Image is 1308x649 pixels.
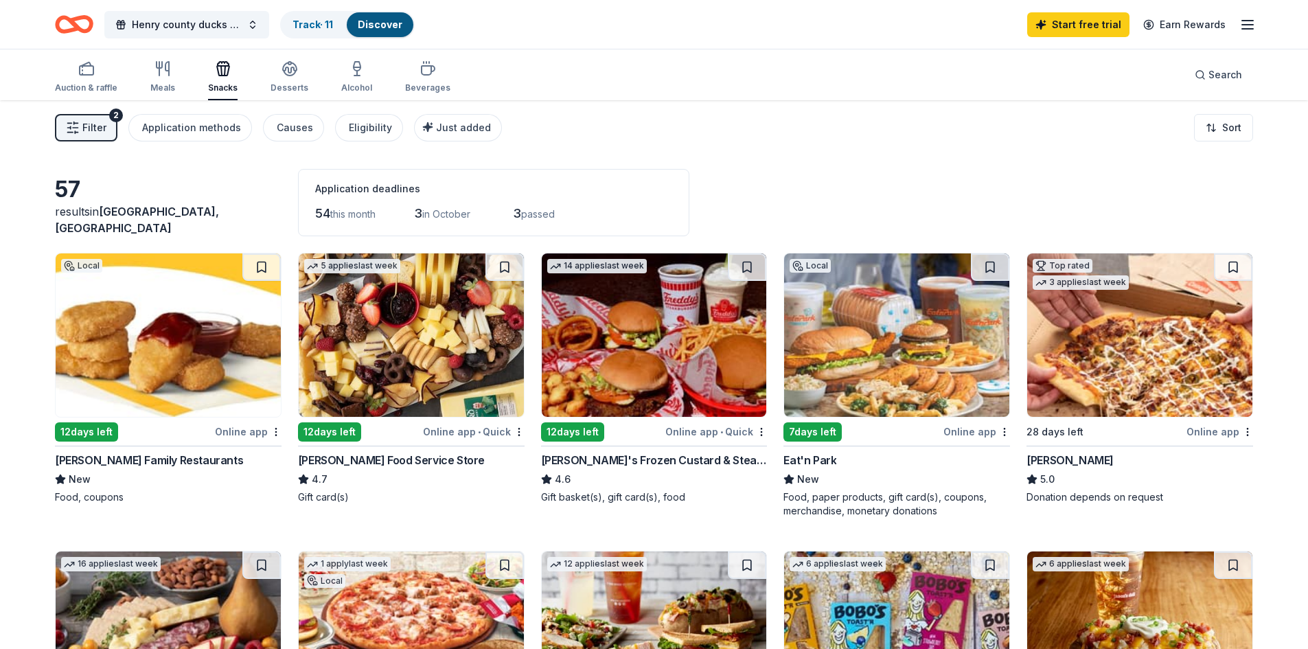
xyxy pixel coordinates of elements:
div: Online app Quick [665,423,767,440]
span: 3 [513,206,521,220]
button: Search [1184,61,1253,89]
a: Image for Eat'n ParkLocal7days leftOnline appEat'n ParkNewFood, paper products, gift card(s), cou... [783,253,1010,518]
div: 14 applies last week [547,259,647,273]
a: Discover [358,19,402,30]
span: • [720,426,723,437]
a: Image for Gordon Food Service Store5 applieslast week12days leftOnline app•Quick[PERSON_NAME] Foo... [298,253,525,504]
div: Food, paper products, gift card(s), coupons, merchandise, monetary donations [783,490,1010,518]
div: Eat'n Park [783,452,836,468]
div: 12 days left [298,422,361,442]
a: Home [55,8,93,41]
a: Image for Casey'sTop rated3 applieslast week28 days leftOnline app[PERSON_NAME]5.0Donation depend... [1026,253,1253,504]
button: Sort [1194,114,1253,141]
span: this month [330,208,376,220]
div: Online app Quick [423,423,525,440]
button: Desserts [271,55,308,100]
div: Gift card(s) [298,490,525,504]
span: Henry county ducks unlimited banquet [132,16,242,33]
span: in [55,205,219,235]
button: Henry county ducks unlimited banquet [104,11,269,38]
button: Beverages [405,55,450,100]
div: Meals [150,82,175,93]
span: 4.7 [312,471,328,488]
div: 57 [55,176,282,203]
div: Desserts [271,82,308,93]
div: 7 days left [783,422,842,442]
img: Image for Gordon Food Service Store [299,253,524,417]
div: [PERSON_NAME] Food Service Store [298,452,485,468]
div: Auction & raffle [55,82,117,93]
div: Gift basket(s), gift card(s), food [541,490,768,504]
div: 16 applies last week [61,557,161,571]
button: Eligibility [335,114,403,141]
div: Snacks [208,82,238,93]
div: Eligibility [349,119,392,136]
div: Beverages [405,82,450,93]
div: [PERSON_NAME] Family Restaurants [55,452,243,468]
a: Start free trial [1027,12,1129,37]
span: [GEOGRAPHIC_DATA], [GEOGRAPHIC_DATA] [55,205,219,235]
button: Filter2 [55,114,117,141]
div: Local [61,259,102,273]
div: Application methods [142,119,241,136]
span: • [478,426,481,437]
a: Earn Rewards [1135,12,1234,37]
img: Image for Casey's [1027,253,1252,417]
span: 4.6 [555,471,571,488]
div: 3 applies last week [1033,275,1129,290]
div: 6 applies last week [790,557,886,571]
div: Local [304,574,345,588]
div: 1 apply last week [304,557,391,571]
img: Image for Freddy's Frozen Custard & Steakburgers [542,253,767,417]
div: Top rated [1033,259,1092,273]
span: 3 [414,206,422,220]
span: Sort [1222,119,1241,136]
div: Application deadlines [315,181,672,197]
div: 12 days left [55,422,118,442]
div: 6 applies last week [1033,557,1129,571]
div: Donation depends on request [1026,490,1253,504]
div: results [55,203,282,236]
div: Online app [943,423,1010,440]
button: Just added [414,114,502,141]
span: New [69,471,91,488]
div: [PERSON_NAME] [1026,452,1114,468]
div: Local [790,259,831,273]
img: Image for Eat'n Park [784,253,1009,417]
div: 12 days left [541,422,604,442]
span: New [797,471,819,488]
div: 5 applies last week [304,259,400,273]
div: Food, coupons [55,490,282,504]
img: Image for Kilroy Family Restaurants [56,253,281,417]
a: Image for Freddy's Frozen Custard & Steakburgers14 applieslast week12days leftOnline app•Quick[PE... [541,253,768,504]
span: passed [521,208,555,220]
div: [PERSON_NAME]'s Frozen Custard & Steakburgers [541,452,768,468]
a: Track· 11 [292,19,333,30]
div: 12 applies last week [547,557,647,571]
span: in October [422,208,470,220]
span: Search [1208,67,1242,83]
div: Online app [215,423,282,440]
div: Online app [1186,423,1253,440]
button: Track· 11Discover [280,11,415,38]
button: Alcohol [341,55,372,100]
button: Causes [263,114,324,141]
div: Causes [277,119,313,136]
span: Just added [436,122,491,133]
div: 28 days left [1026,424,1083,440]
div: Alcohol [341,82,372,93]
span: Filter [82,119,106,136]
button: Meals [150,55,175,100]
span: 54 [315,206,330,220]
button: Snacks [208,55,238,100]
button: Auction & raffle [55,55,117,100]
span: 5.0 [1040,471,1055,488]
button: Application methods [128,114,252,141]
a: Image for Kilroy Family RestaurantsLocal12days leftOnline app[PERSON_NAME] Family RestaurantsNewF... [55,253,282,504]
div: 2 [109,109,123,122]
